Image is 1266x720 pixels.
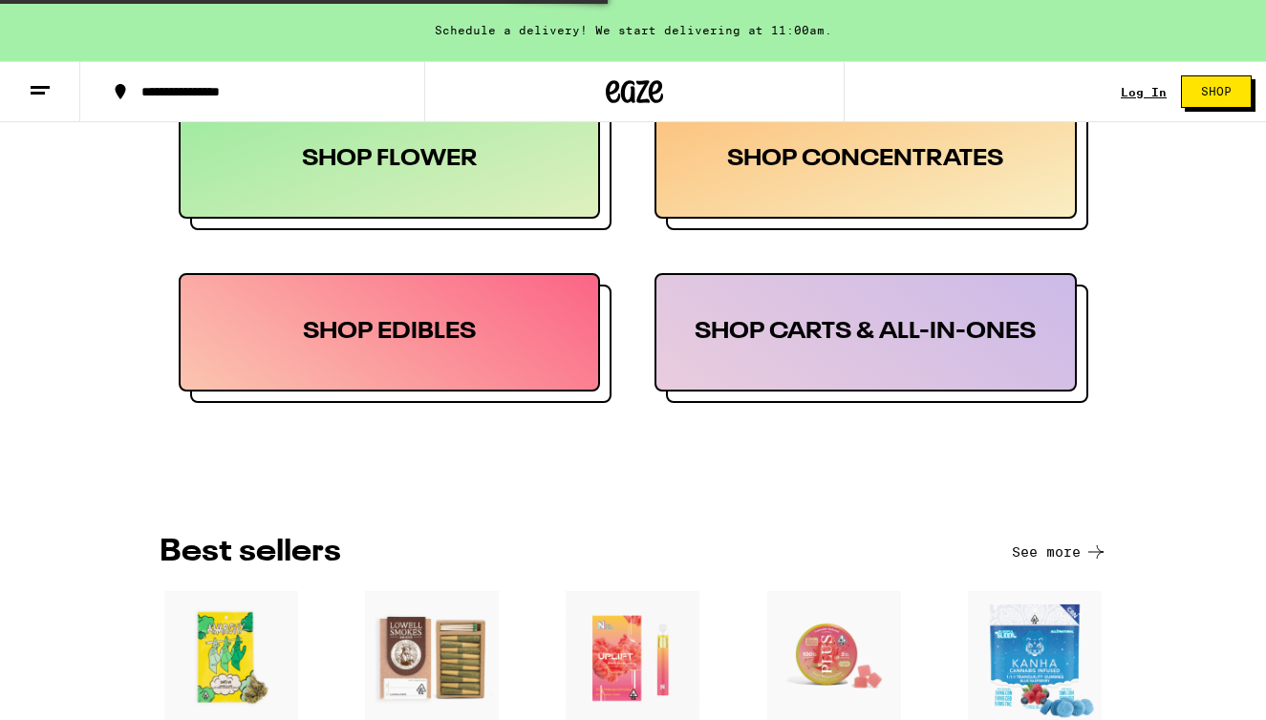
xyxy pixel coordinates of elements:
[654,100,1088,230] button: SHOP CONCENTRATES
[179,273,601,392] div: SHOP EDIBLES
[654,100,1077,219] div: SHOP CONCENTRATES
[179,100,612,230] button: SHOP FLOWER
[654,273,1077,392] div: SHOP CARTS & ALL-IN-ONES
[654,273,1088,403] button: SHOP CARTS & ALL-IN-ONES
[1201,86,1232,97] span: Shop
[1121,86,1167,98] a: Log In
[1012,540,1107,563] button: See more
[1167,75,1266,108] a: Shop
[160,537,341,567] h3: BEST SELLERS
[11,13,138,29] span: Hi. Need any help?
[1181,75,1252,108] button: Shop
[179,100,601,219] div: SHOP FLOWER
[179,273,612,403] button: SHOP EDIBLES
